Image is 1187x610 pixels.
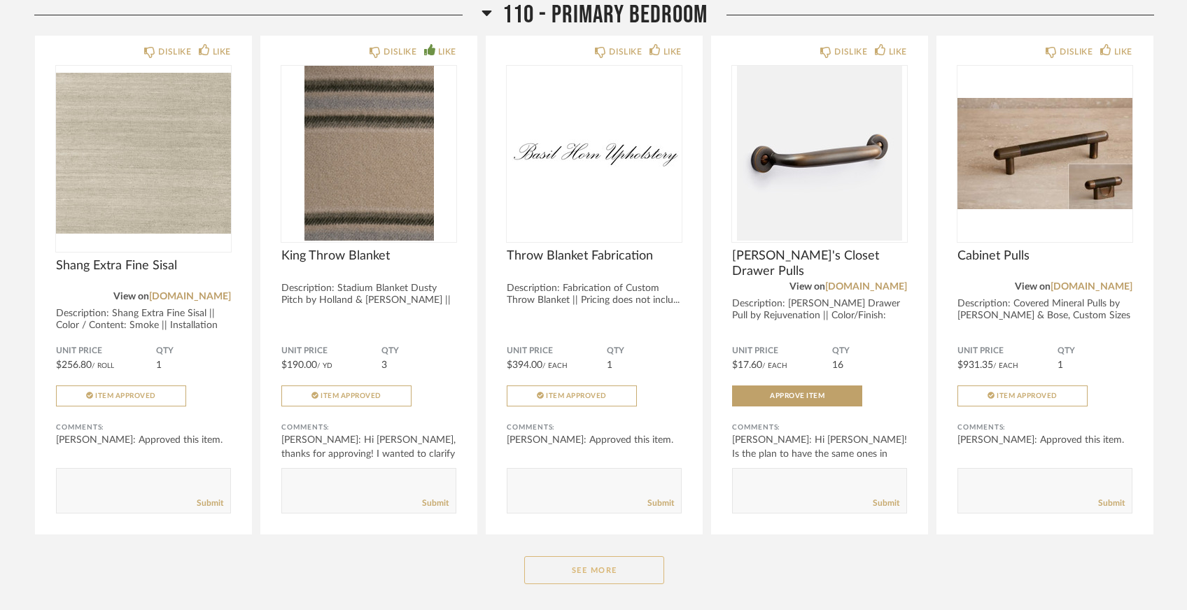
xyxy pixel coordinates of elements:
[732,298,907,334] div: Description: [PERSON_NAME] Drawer Pull by Rejuvenation || Color/Finish: Burnished...
[384,45,416,59] div: DISLIKE
[281,360,317,370] span: $190.00
[1058,360,1063,370] span: 1
[92,362,114,369] span: / Roll
[56,433,231,447] div: [PERSON_NAME]: Approved this item.
[957,66,1132,241] img: undefined
[422,497,449,509] a: Submit
[321,392,381,399] span: Item Approved
[663,45,682,59] div: LIKE
[832,360,843,370] span: 16
[281,248,456,264] span: King Throw Blanket
[281,385,412,406] button: Item Approved
[957,420,1132,434] div: Comments:
[647,497,674,509] a: Submit
[889,45,907,59] div: LIKE
[438,45,456,59] div: LIKE
[507,346,607,357] span: Unit Price
[873,497,899,509] a: Submit
[732,346,832,357] span: Unit Price
[957,346,1058,357] span: Unit Price
[197,497,223,509] a: Submit
[381,360,387,370] span: 3
[281,66,456,241] img: undefined
[834,45,867,59] div: DISLIKE
[524,556,664,584] button: See More
[832,346,907,357] span: QTY
[957,360,993,370] span: $931.35
[997,392,1058,399] span: Item Approved
[281,433,456,475] div: [PERSON_NAME]: Hi [PERSON_NAME], thanks for approving! I wanted to clarify the way t...
[156,360,162,370] span: 1
[507,283,682,306] div: Description: Fabrication of Custom Throw Blanket || Pricing does not inclu...
[732,433,907,475] div: [PERSON_NAME]: Hi [PERSON_NAME]! Is the plan to have the same ones in [PERSON_NAME]' closet? It...
[993,362,1018,369] span: / Each
[957,248,1132,264] span: Cabinet Pulls
[546,392,607,399] span: Item Approved
[762,362,787,369] span: / Each
[281,283,456,318] div: Description: Stadium Blanket Dusty Pitch by Holland & [PERSON_NAME] || Blanket Fa...
[609,45,642,59] div: DISLIKE
[732,248,907,279] span: [PERSON_NAME]'s Closet Drawer Pulls
[507,66,682,241] img: undefined
[957,298,1132,334] div: Description: Covered Mineral Pulls by [PERSON_NAME] & Bose, Custom Sizes to mat...
[732,385,862,406] button: Approve Item
[56,420,231,434] div: Comments:
[381,346,456,357] span: QTY
[317,362,332,369] span: / YD
[1060,45,1093,59] div: DISLIKE
[732,420,907,434] div: Comments:
[1015,282,1051,292] span: View on
[158,45,191,59] div: DISLIKE
[607,346,682,357] span: QTY
[507,420,682,434] div: Comments:
[825,282,907,292] a: [DOMAIN_NAME]
[149,292,231,302] a: [DOMAIN_NAME]
[732,360,762,370] span: $17.60
[56,385,186,406] button: Item Approved
[1098,497,1125,509] a: Submit
[281,346,381,357] span: Unit Price
[957,433,1132,447] div: [PERSON_NAME]: Approved this item.
[156,346,231,357] span: QTY
[507,385,637,406] button: Item Approved
[1114,45,1132,59] div: LIKE
[56,308,231,343] div: Description: Shang Extra Fine Sisal || Color / Content: Smoke || Installation b...
[507,360,542,370] span: $394.00
[56,258,231,274] span: Shang Extra Fine Sisal
[56,66,231,241] img: undefined
[281,420,456,434] div: Comments:
[56,360,92,370] span: $256.80
[542,362,568,369] span: / Each
[1051,282,1132,292] a: [DOMAIN_NAME]
[95,392,156,399] span: Item Approved
[56,346,156,357] span: Unit Price
[770,392,824,399] span: Approve Item
[1058,346,1132,357] span: QTY
[56,66,231,241] div: 0
[732,66,907,241] img: undefined
[607,360,612,370] span: 1
[213,45,231,59] div: LIKE
[789,282,825,292] span: View on
[507,433,682,447] div: [PERSON_NAME]: Approved this item.
[113,292,149,302] span: View on
[957,385,1088,406] button: Item Approved
[507,248,682,264] span: Throw Blanket Fabrication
